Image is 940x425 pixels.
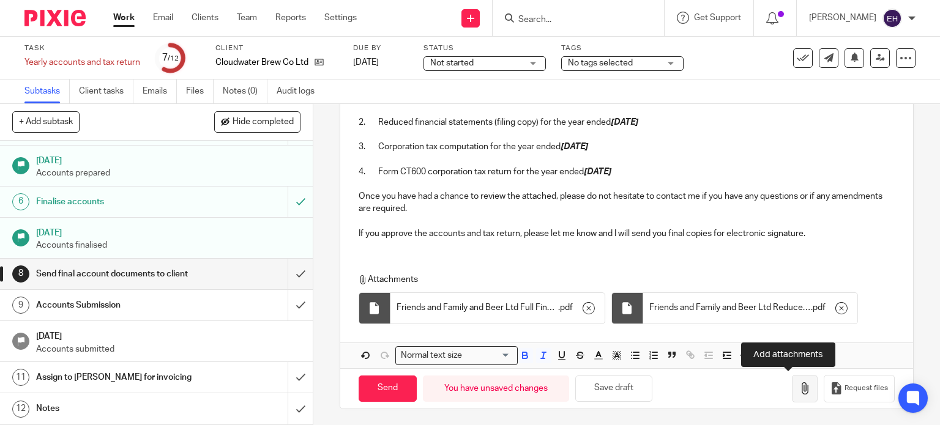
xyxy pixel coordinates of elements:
label: Due by [353,43,408,53]
div: 12 [12,401,29,418]
span: Hide completed [233,117,294,127]
span: Get Support [694,13,741,22]
div: 11 [12,369,29,386]
p: Cloudwater Brew Co Ltd [215,56,308,68]
label: Tags [561,43,684,53]
h1: Accounts Submission [36,296,196,314]
p: Accounts finalised [36,239,300,251]
a: Clients [192,12,218,24]
button: Save draft [575,375,652,402]
button: + Add subtask [12,111,80,132]
div: Yearly accounts and tax return [24,56,140,68]
img: svg%3E [882,9,902,28]
span: Friends and Family and Beer Ltd Reduced Financial Statements YE [DATE] [649,301,811,314]
a: Client tasks [79,79,133,103]
a: Files [186,79,214,103]
span: pdf [813,301,826,314]
span: Request files [845,383,888,393]
p: If you approve the accounts and tax return, please let me know and I will send you final copies f... [359,227,895,240]
h1: Notes [36,399,196,418]
span: Normal text size [398,349,465,362]
input: Send [359,375,417,402]
input: Search [517,15,627,26]
div: . [643,293,857,323]
input: Search for option [466,349,510,362]
a: Emails [143,79,177,103]
p: Attachments [359,273,884,286]
p: 4. Form CT600 corporation tax return for the year ended [359,166,895,178]
h1: Send final account documents to client [36,265,196,283]
p: Accounts submitted [36,343,300,355]
h1: [DATE] [36,327,300,342]
div: 6 [12,193,29,210]
label: Status [423,43,546,53]
label: Task [24,43,140,53]
em: [DATE] [584,168,611,176]
h1: [DATE] [36,224,300,239]
p: Accounts prepared [36,167,300,179]
small: /12 [168,55,179,62]
label: Client [215,43,338,53]
span: pdf [560,301,573,314]
div: 8 [12,265,29,283]
h1: Assign to [PERSON_NAME] for invoicing [36,368,196,386]
p: 2. Reduced financial statements (filing copy) for the year ended [359,116,895,128]
a: Team [237,12,257,24]
div: You have unsaved changes [423,375,569,402]
a: Audit logs [277,79,324,103]
a: Email [153,12,173,24]
em: [DATE] [561,142,588,151]
a: Work [113,12,135,24]
p: [PERSON_NAME] [809,12,876,24]
p: Once you have had a chance to review the attached, please do not hesitate to contact me if you ha... [359,178,895,215]
img: Pixie [24,10,86,26]
span: No tags selected [568,59,633,67]
button: Hide completed [214,111,300,132]
em: [DATE] [611,118,638,127]
a: Reports [275,12,306,24]
a: Notes (0) [223,79,267,103]
h1: Finalise accounts [36,193,196,211]
p: 3. Corporation tax computation for the year ended [359,141,895,153]
div: Search for option [395,346,518,365]
a: Settings [324,12,357,24]
div: 7 [162,51,179,65]
span: [DATE] [353,58,379,67]
button: Request files [824,375,895,402]
span: Not started [430,59,474,67]
div: 9 [12,297,29,314]
span: Friends and Family and Beer Ltd Full Financial Statements YE [DATE] [397,301,558,314]
div: . [390,293,605,323]
h1: [DATE] [36,152,300,167]
a: Subtasks [24,79,70,103]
